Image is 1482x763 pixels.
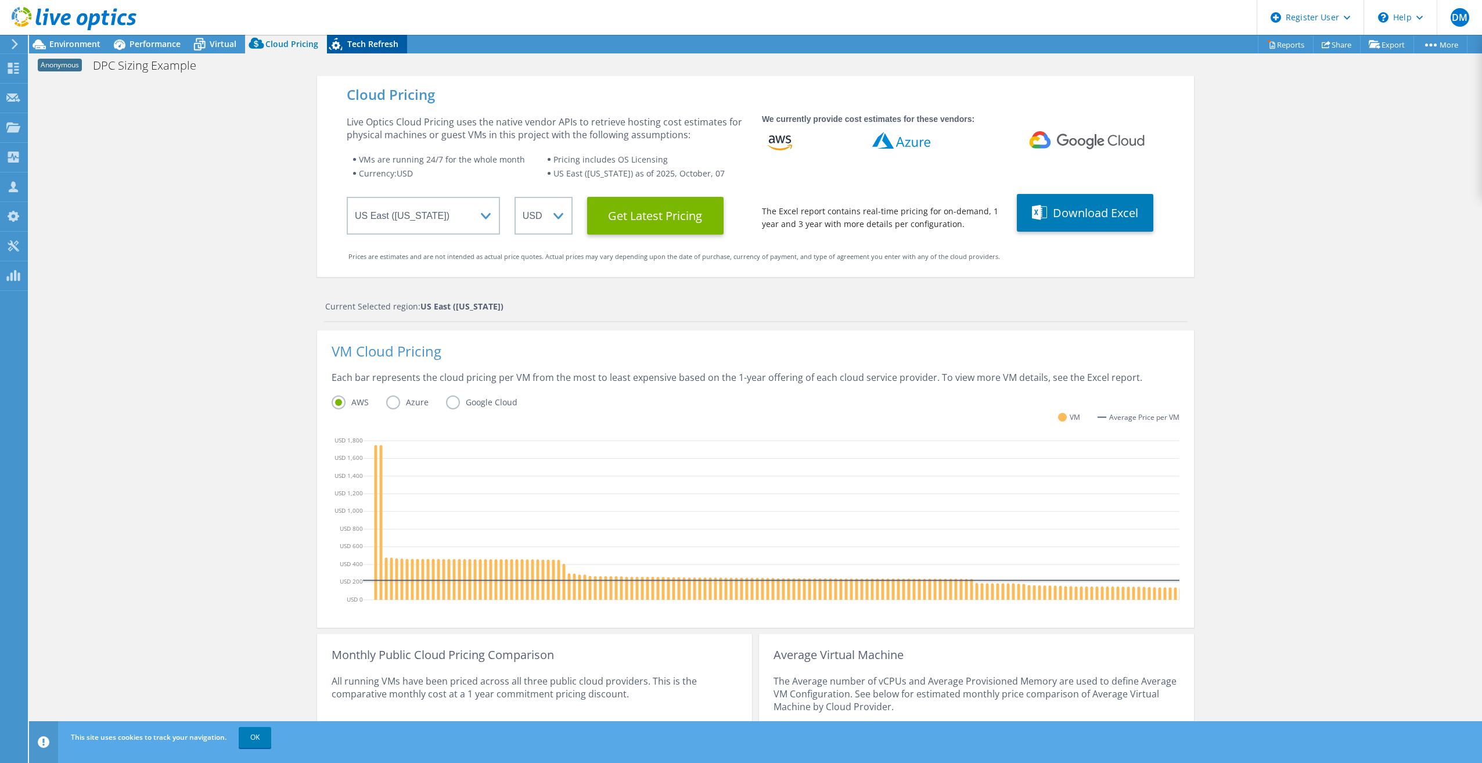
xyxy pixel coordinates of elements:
[130,38,181,49] span: Performance
[386,395,446,409] label: Azure
[347,116,747,141] div: Live Optics Cloud Pricing uses the native vendor APIs to retrieve hosting cost estimates for phys...
[334,454,363,462] text: USD 1,600
[420,301,503,312] strong: US East ([US_STATE])
[334,436,363,444] text: USD 1,800
[332,371,1179,395] div: Each bar represents the cloud pricing per VM from the most to least expensive based on the 1-year...
[1258,35,1314,53] a: Reports
[1313,35,1361,53] a: Share
[1451,8,1469,27] span: DM
[1378,12,1389,23] svg: \n
[347,38,398,49] span: Tech Refresh
[774,661,1179,733] div: The Average number of vCPUs and Average Provisioned Memory are used to define Average VM Configur...
[762,205,1002,231] div: The Excel report contains real-time pricing for on-demand, 1 year and 3 year with more details pe...
[332,395,386,409] label: AWS
[332,649,738,661] div: Monthly Public Cloud Pricing Comparison
[265,38,318,49] span: Cloud Pricing
[1070,411,1080,424] span: VM
[347,595,363,603] text: USD 0
[210,38,236,49] span: Virtual
[340,559,363,567] text: USD 400
[553,154,668,165] span: Pricing includes OS Licensing
[1413,35,1467,53] a: More
[49,38,100,49] span: Environment
[587,197,724,235] button: Get Latest Pricing
[38,59,82,71] span: Anonymous
[325,300,1188,313] div: Current Selected region:
[1360,35,1414,53] a: Export
[553,168,725,179] span: US East ([US_STATE]) as of 2025, October, 07
[1017,194,1153,232] button: Download Excel
[762,114,974,124] strong: We currently provide cost estimates for these vendors:
[359,168,413,179] span: Currency: USD
[332,345,1179,371] div: VM Cloud Pricing
[340,524,363,532] text: USD 800
[71,732,226,742] span: This site uses cookies to track your navigation.
[1109,411,1179,424] span: Average Price per VM
[334,489,363,497] text: USD 1,200
[774,649,1179,661] div: Average Virtual Machine
[340,577,363,585] text: USD 200
[359,154,525,165] span: VMs are running 24/7 for the whole month
[347,88,1164,101] div: Cloud Pricing
[334,471,363,479] text: USD 1,400
[340,542,363,550] text: USD 600
[239,727,271,748] a: OK
[88,59,214,72] h1: DPC Sizing Example
[334,506,363,514] text: USD 1,000
[348,250,1163,263] div: Prices are estimates and are not intended as actual price quotes. Actual prices may vary dependin...
[332,661,738,733] div: All running VMs have been priced across all three public cloud providers. This is the comparative...
[446,395,535,409] label: Google Cloud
